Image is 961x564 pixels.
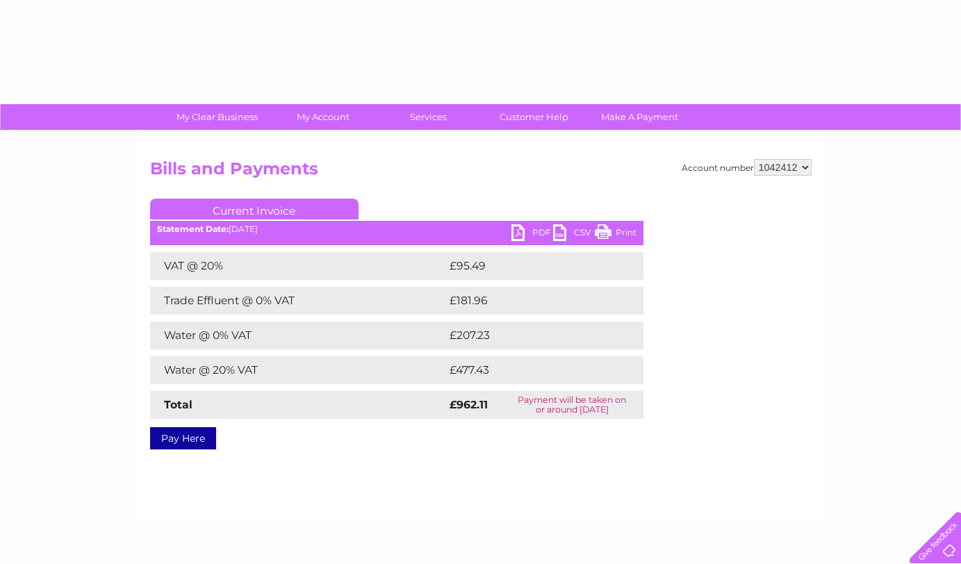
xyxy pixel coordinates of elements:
a: Make A Payment [582,104,697,130]
td: £95.49 [446,252,616,280]
div: [DATE] [150,224,643,234]
strong: Total [164,398,192,411]
strong: £962.11 [450,398,488,411]
a: My Account [265,104,380,130]
td: £181.96 [446,287,617,315]
h2: Bills and Payments [150,159,812,185]
td: Water @ 0% VAT [150,322,446,349]
a: PDF [511,224,553,244]
a: CSV [553,224,595,244]
a: Current Invoice [150,199,359,219]
td: £477.43 [446,356,618,384]
td: Trade Effluent @ 0% VAT [150,287,446,315]
td: £207.23 [446,322,618,349]
a: Services [371,104,486,130]
a: My Clear Business [160,104,274,130]
a: Pay Here [150,427,216,449]
td: Water @ 20% VAT [150,356,446,384]
b: Statement Date: [157,224,229,234]
a: Customer Help [477,104,591,130]
td: Payment will be taken on or around [DATE] [501,391,643,419]
a: Print [595,224,636,244]
div: Account number [682,159,812,176]
td: VAT @ 20% [150,252,446,280]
